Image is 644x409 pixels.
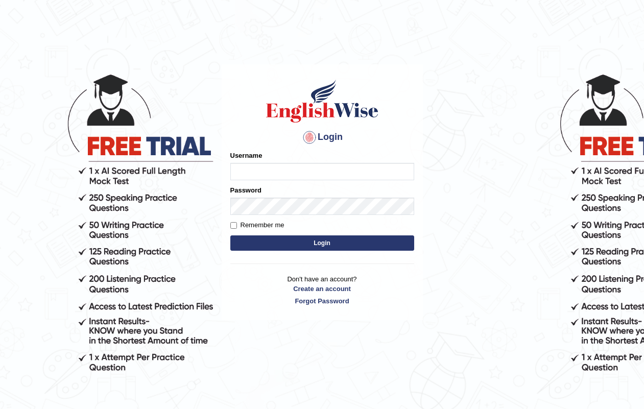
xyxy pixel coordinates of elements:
[230,185,261,195] label: Password
[230,235,414,251] button: Login
[230,296,414,306] a: Forgot Password
[230,220,284,230] label: Remember me
[230,222,237,229] input: Remember me
[230,274,414,306] p: Don't have an account?
[230,129,414,146] h4: Login
[264,78,380,124] img: Logo of English Wise sign in for intelligent practice with AI
[230,151,263,160] label: Username
[230,284,414,294] a: Create an account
